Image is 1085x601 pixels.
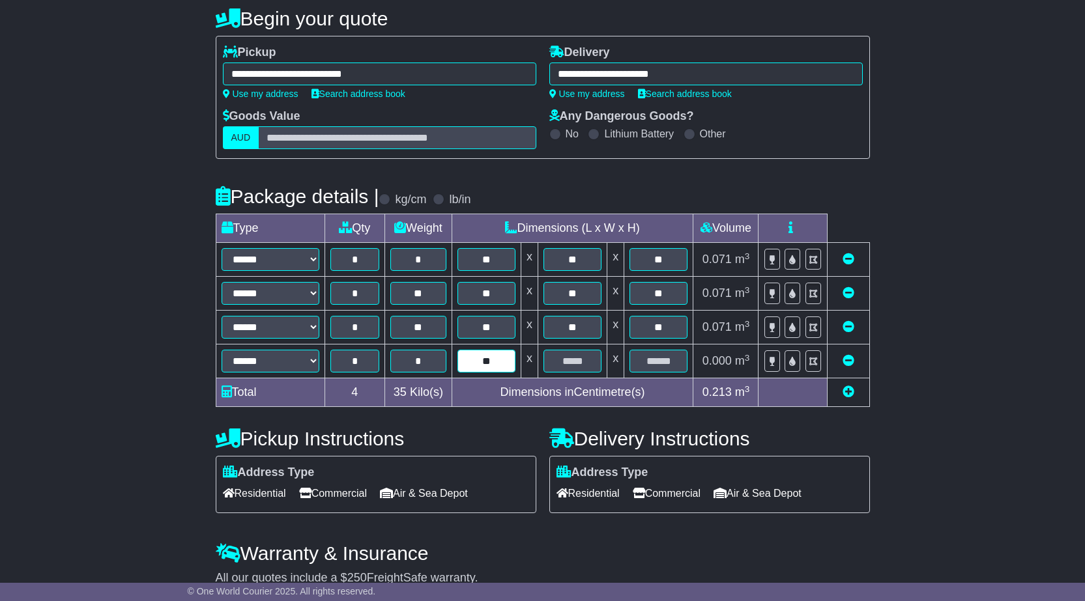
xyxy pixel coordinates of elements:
span: 0.213 [702,385,732,398]
td: Weight [385,214,452,243]
span: Air & Sea Depot [714,483,802,503]
span: 0.071 [702,320,732,333]
span: 0.071 [702,253,732,266]
label: Address Type [223,466,315,480]
a: Remove this item [843,320,854,333]
span: m [735,385,750,398]
h4: Begin your quote [216,8,870,29]
td: x [607,344,624,378]
td: Dimensions (L x W x H) [452,214,693,243]
sup: 3 [745,285,750,295]
div: All our quotes include a $ FreightSafe warranty. [216,571,870,585]
span: m [735,253,750,266]
label: Address Type [557,466,648,480]
a: Add new item [843,385,854,398]
td: 4 [325,378,385,407]
span: Commercial [633,483,701,503]
span: Residential [557,483,620,503]
h4: Warranty & Insurance [216,542,870,564]
label: lb/in [449,193,470,207]
a: Remove this item [843,354,854,367]
label: Pickup [223,46,276,60]
span: 35 [394,385,407,398]
sup: 3 [745,319,750,329]
span: m [735,287,750,300]
h4: Package details | [216,186,379,207]
span: Commercial [299,483,367,503]
td: Qty [325,214,385,243]
td: x [521,277,538,311]
span: 250 [347,571,367,584]
span: Air & Sea Depot [380,483,468,503]
label: Lithium Battery [604,128,674,140]
label: AUD [223,126,259,149]
td: Kilo(s) [385,378,452,407]
sup: 3 [745,353,750,363]
a: Remove this item [843,253,854,266]
label: kg/cm [395,193,426,207]
td: Type [216,214,325,243]
td: x [607,243,624,277]
td: Total [216,378,325,407]
span: Residential [223,483,286,503]
span: m [735,354,750,367]
h4: Delivery Instructions [549,428,870,449]
label: Goods Value [223,109,300,124]
a: Use my address [549,89,625,99]
span: m [735,320,750,333]
td: x [521,243,538,277]
label: Other [700,128,726,140]
sup: 3 [745,384,750,394]
td: x [607,277,624,311]
td: Volume [693,214,759,243]
a: Remove this item [843,287,854,300]
span: © One World Courier 2025. All rights reserved. [188,586,376,596]
label: No [566,128,579,140]
td: x [521,311,538,344]
a: Search address book [638,89,732,99]
h4: Pickup Instructions [216,428,536,449]
label: Any Dangerous Goods? [549,109,694,124]
label: Delivery [549,46,610,60]
td: Dimensions in Centimetre(s) [452,378,693,407]
a: Use my address [223,89,298,99]
td: x [521,344,538,378]
a: Search address book [311,89,405,99]
span: 0.000 [702,354,732,367]
td: x [607,311,624,344]
sup: 3 [745,251,750,261]
span: 0.071 [702,287,732,300]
